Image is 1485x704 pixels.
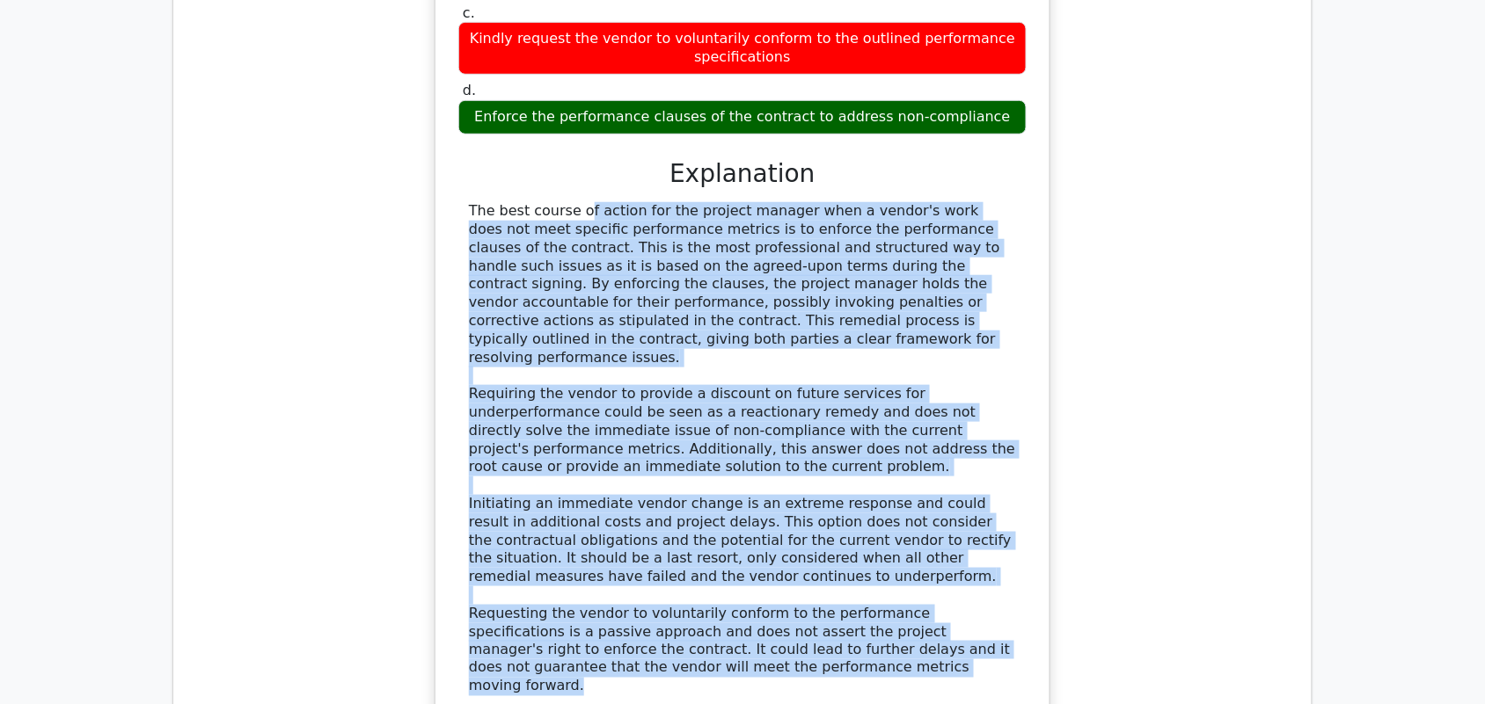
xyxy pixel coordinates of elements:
span: c. [463,4,475,21]
div: The best course of action for the project manager when a vendor's work does not meet specific per... [469,202,1016,696]
h3: Explanation [469,159,1016,189]
div: Kindly request the vendor to voluntarily conform to the outlined performance specifications [458,22,1027,75]
div: Enforce the performance clauses of the contract to address non-compliance [458,100,1027,134]
span: d. [463,82,476,98]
